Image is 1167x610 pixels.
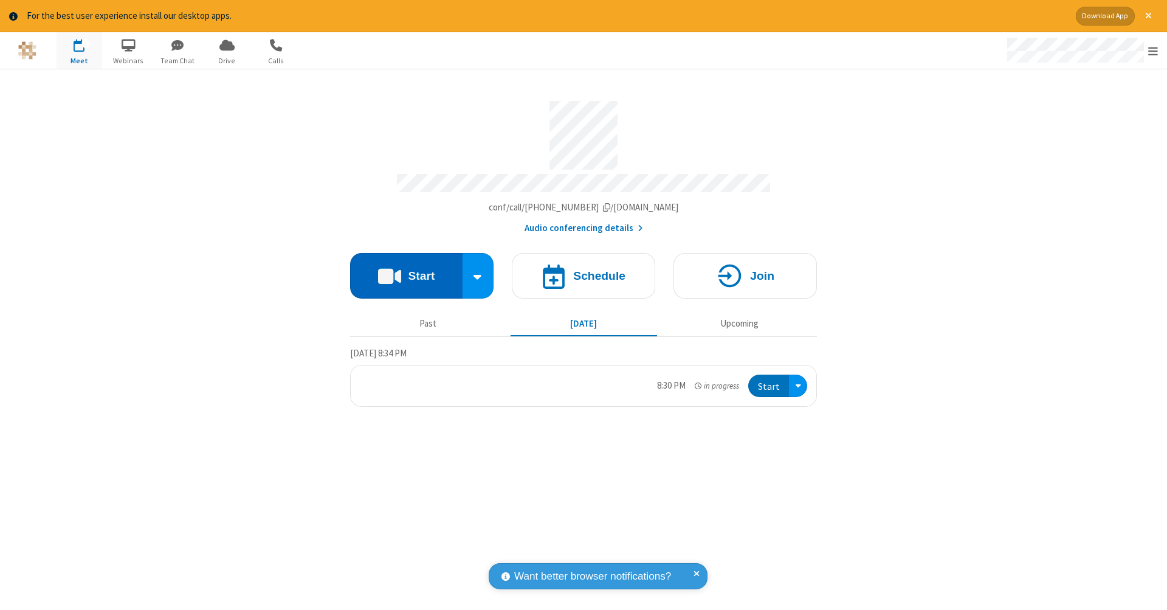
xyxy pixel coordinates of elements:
h4: Schedule [573,270,625,282]
button: Audio conferencing details [525,221,643,235]
span: Calls [253,55,299,66]
span: [DATE] 8:34 PM [350,347,407,359]
button: Schedule [512,253,655,299]
button: Join [673,253,817,299]
section: Today's Meetings [350,346,817,407]
button: [DATE] [511,313,657,336]
button: Download App [1076,7,1135,26]
div: Open menu [996,32,1167,69]
h4: Start [408,270,435,282]
button: Logo [4,32,50,69]
button: Close alert [1139,7,1158,26]
button: Past [355,313,501,336]
span: Copy my meeting room link [489,201,679,213]
button: Copy my meeting room linkCopy my meeting room link [489,201,679,215]
img: QA Selenium DO NOT DELETE OR CHANGE [18,41,36,60]
div: Start conference options [463,253,494,299]
div: 8:30 PM [657,379,686,393]
div: For the best user experience install our desktop apps. [27,9,1067,23]
span: Meet [57,55,102,66]
button: Start [748,375,789,397]
div: Open menu [789,375,807,397]
div: 1 [82,39,90,48]
button: Start [350,253,463,299]
span: Webinars [106,55,151,66]
h4: Join [750,270,774,282]
span: Team Chat [155,55,201,66]
section: Account details [350,92,817,235]
span: Want better browser notifications? [514,569,671,584]
em: in progress [695,380,739,392]
button: Upcoming [666,313,813,336]
span: Drive [204,55,250,66]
